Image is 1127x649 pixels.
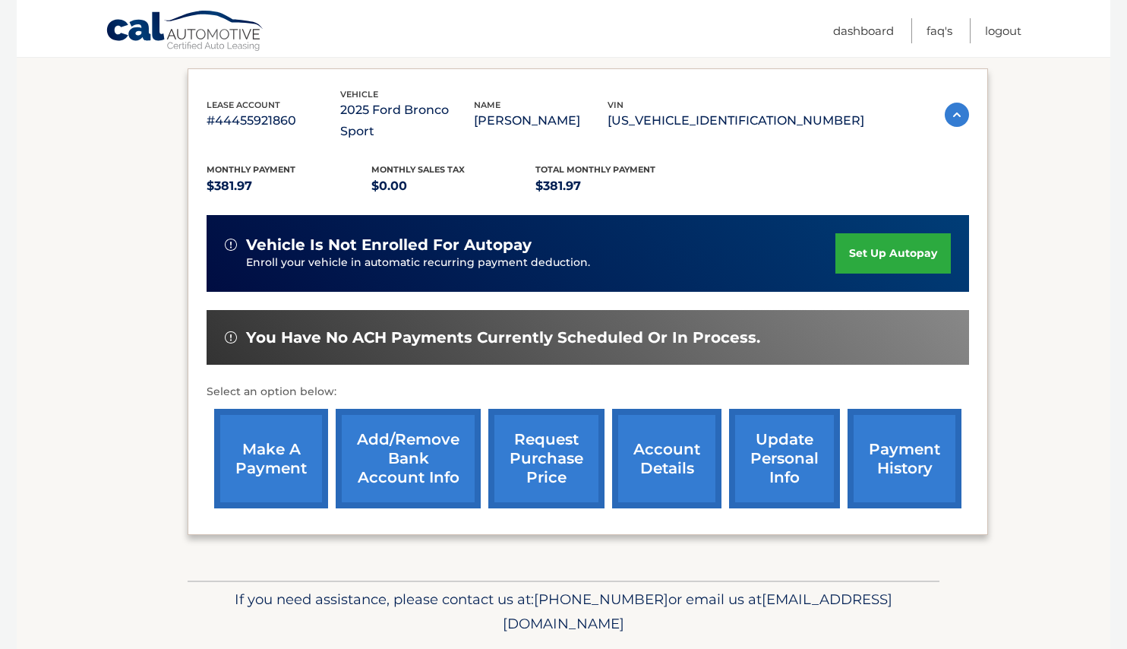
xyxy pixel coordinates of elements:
[927,18,952,43] a: FAQ's
[340,89,378,100] span: vehicle
[729,409,840,508] a: update personal info
[535,164,655,175] span: Total Monthly Payment
[848,409,961,508] a: payment history
[225,239,237,251] img: alert-white.svg
[833,18,894,43] a: Dashboard
[371,176,536,197] p: $0.00
[945,103,969,127] img: accordion-active.svg
[197,587,930,636] p: If you need assistance, please contact us at: or email us at
[106,10,265,54] a: Cal Automotive
[534,590,668,608] span: [PHONE_NUMBER]
[488,409,605,508] a: request purchase price
[207,100,280,110] span: lease account
[535,176,700,197] p: $381.97
[985,18,1021,43] a: Logout
[835,233,951,274] a: set up autopay
[207,164,295,175] span: Monthly Payment
[608,110,864,131] p: [US_VEHICLE_IDENTIFICATION_NUMBER]
[474,110,608,131] p: [PERSON_NAME]
[371,164,465,175] span: Monthly sales Tax
[207,176,371,197] p: $381.97
[246,255,835,271] p: Enroll your vehicle in automatic recurring payment deduction.
[225,331,237,343] img: alert-white.svg
[214,409,328,508] a: make a payment
[612,409,721,508] a: account details
[503,590,892,632] span: [EMAIL_ADDRESS][DOMAIN_NAME]
[340,100,474,142] p: 2025 Ford Bronco Sport
[246,328,760,347] span: You have no ACH payments currently scheduled or in process.
[207,383,969,401] p: Select an option below:
[474,100,500,110] span: name
[336,409,481,508] a: Add/Remove bank account info
[246,236,532,255] span: vehicle is not enrolled for autopay
[608,100,623,110] span: vin
[207,110,340,131] p: #44455921860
